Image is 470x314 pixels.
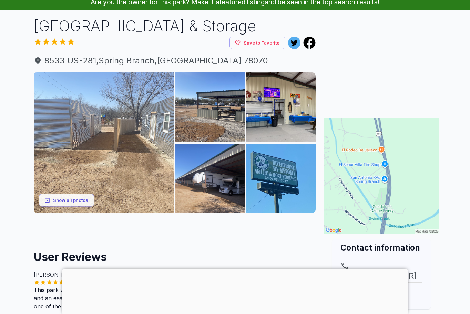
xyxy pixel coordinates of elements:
img: AAcXr8qd0IE3xQjyEbKKIF1PIAmNDBQfmXr29U2A8QMoh5Gpu3OzzQF7mntS9Hj-4pdk4dRtWpGXYoQubUq5dPt5yCADq0U3F... [246,72,316,142]
iframe: Advertisement [324,16,439,102]
h2: User Reviews [34,244,316,265]
img: AAcXr8plPbCfa2E4jxjBbTnLd7BqZRfTD9oIErgxQV1WHRHP4zZM7WTVrd5mzHn1c4iDShkqhsen_sJUtEal0iIrlSfpnWiXa... [246,144,316,213]
button: Show all photos [39,194,94,207]
a: 8533 US-281,Spring Branch,[GEOGRAPHIC_DATA] 78070 [34,55,316,67]
p: This park was absolutely fantastic! Had all the amenities we were looking for. The location was c... [34,286,316,311]
a: [PHONE_NUMBER] [340,262,422,282]
iframe: Advertisement [34,213,316,244]
p: [PERSON_NAME] [34,271,316,279]
span: 8533 US-281 , Spring Branch , [GEOGRAPHIC_DATA] 78070 [34,55,316,67]
iframe: Advertisement [62,269,408,312]
h2: Contact information [340,242,422,253]
button: Save to Favorite [229,37,285,49]
img: AAcXr8qd0qcWITr0r8BsZ9YLXbcDXtJhvdjjxZsci0H6_nbF5IDXWBppNOLW4FixLKJo13bvB6INl4kwWZ1YBvOjG2GeoyhtQ... [175,72,245,142]
img: AAcXr8o5pwmmosvT9nH1Q7igYXOd8Mm2RN6QaDljfv--Rs5qpIXXXg90Wp_Ccc6SZ08p0hhG7RHMxjY3Rf9-Fo2ixHvcshCrZ... [175,144,245,213]
img: AAcXr8qG6ype0_hi8_hG8U3ZOsCBkFZHJknGl36cjYgw5Nyo-5GNACKr1oeSnIX7EIEBFD5dYusPiqMLbz2mcLFtg8Gcimuin... [34,72,174,213]
img: Map for Riverfront RV Resort & Storage [324,118,439,234]
h1: [GEOGRAPHIC_DATA] & Storage [34,16,316,37]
